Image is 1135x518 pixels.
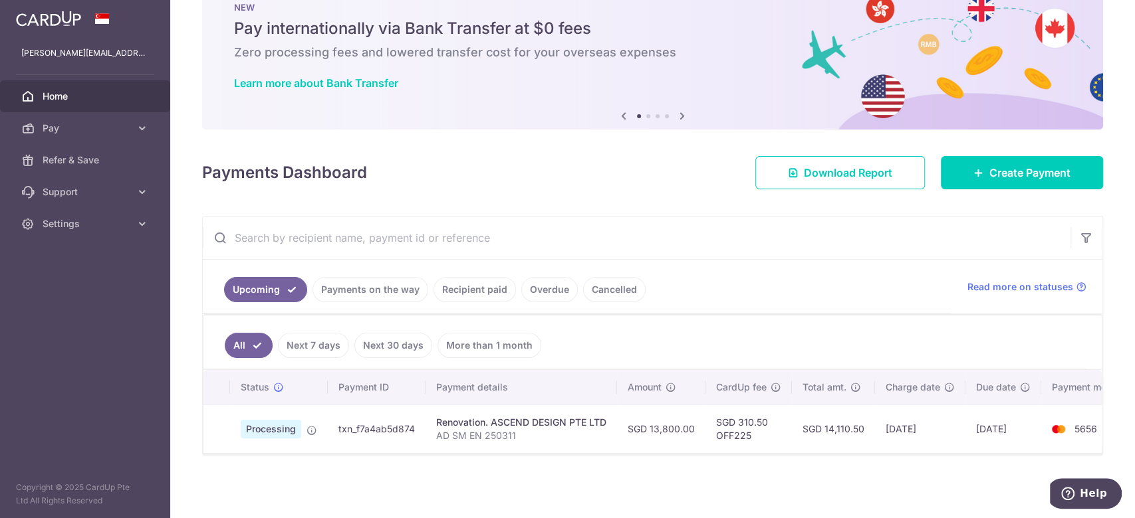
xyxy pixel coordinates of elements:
a: Overdue [521,277,578,302]
a: Next 30 days [354,333,432,358]
a: More than 1 month [438,333,541,358]
img: Bank Card [1045,421,1072,437]
td: SGD 14,110.50 [792,404,875,453]
span: Create Payment [989,165,1071,181]
a: Next 7 days [278,333,349,358]
td: [DATE] [965,404,1041,453]
span: Due date [976,381,1016,394]
td: [DATE] [875,404,965,453]
img: CardUp [16,11,81,27]
a: Cancelled [583,277,646,302]
td: SGD 310.50 OFF225 [705,404,792,453]
span: Processing [241,420,301,438]
p: [PERSON_NAME][EMAIL_ADDRESS][DOMAIN_NAME] [21,46,149,60]
a: Recipient paid [434,277,516,302]
a: Learn more about Bank Transfer [234,76,398,90]
span: Charge date [886,381,940,394]
th: Payment ID [328,370,426,404]
span: Amount [628,381,662,394]
h5: Pay internationally via Bank Transfer at $0 fees [234,18,1071,39]
span: Status [241,381,269,394]
a: Read more on statuses [967,280,1086,294]
span: CardUp fee [716,381,767,394]
p: NEW [234,2,1071,13]
span: Settings [43,217,130,230]
a: Download Report [755,156,925,189]
iframe: Opens a widget where you can find more information [1050,478,1122,511]
td: SGD 13,800.00 [617,404,705,453]
th: Payment details [426,370,617,404]
a: Payments on the way [313,277,428,302]
span: Refer & Save [43,153,130,167]
span: Support [43,185,130,199]
div: Renovation. ASCEND DESIGN PTE LTD [436,416,606,429]
h4: Payments Dashboard [202,161,367,185]
span: Download Report [804,165,892,181]
h6: Zero processing fees and lowered transfer cost for your overseas expenses [234,44,1071,60]
span: Total amt. [803,381,846,394]
a: Create Payment [941,156,1103,189]
td: txn_f7a4ab5d874 [328,404,426,453]
p: AD SM EN 250311 [436,429,606,442]
span: 5656 [1074,423,1097,434]
a: Upcoming [224,277,307,302]
span: Pay [43,122,130,135]
span: Read more on statuses [967,280,1073,294]
a: All [225,333,273,358]
span: Home [43,90,130,103]
input: Search by recipient name, payment id or reference [203,216,1071,259]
